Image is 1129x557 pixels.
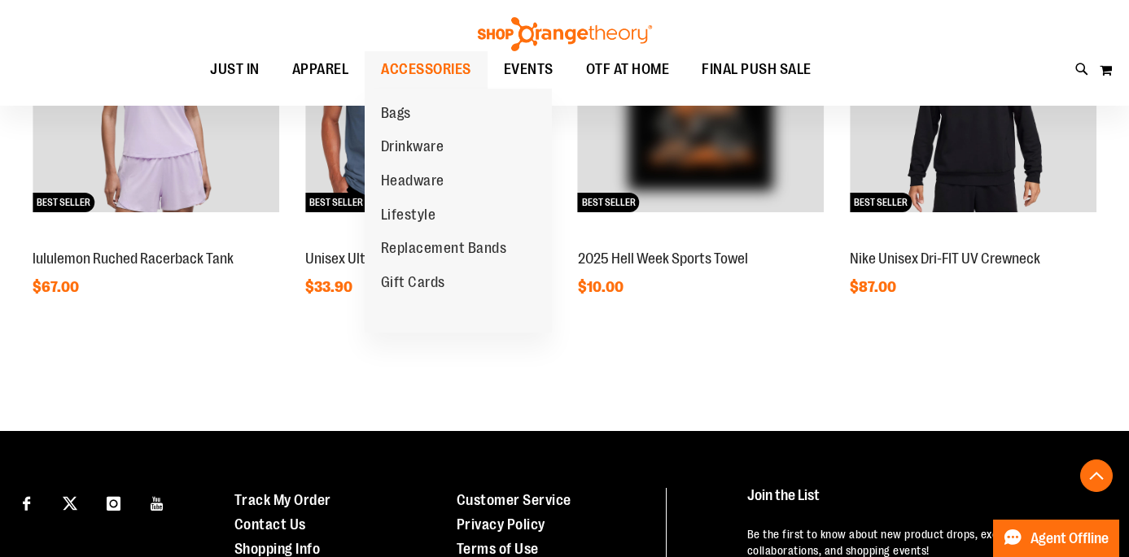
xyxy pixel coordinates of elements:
[685,51,828,89] a: FINAL PUSH SALE
[365,89,552,333] ul: ACCESSORIES
[578,233,825,246] a: OTF 2025 Hell Week Event RetailNEWBEST SELLER
[850,279,899,295] span: $87.00
[33,233,279,246] a: lululemon Ruched Racerback TankNEWBEST SELLER
[143,488,172,516] a: Visit our Youtube page
[457,516,545,533] a: Privacy Policy
[381,240,507,260] span: Replacement Bands
[365,266,462,300] a: Gift Cards
[457,541,539,557] a: Terms of Use
[578,250,748,267] a: 2025 Hell Week Sports Towel
[63,496,77,511] img: Twitter
[381,138,444,159] span: Drinkware
[365,51,488,89] a: ACCESSORIES
[381,274,445,294] span: Gift Cards
[33,279,81,295] span: $67.00
[570,51,686,89] a: OTF AT HOME
[475,17,654,51] img: Shop Orangetheory
[194,51,276,89] a: JUST IN
[365,198,453,233] a: Lifestyle
[586,51,670,88] span: OTF AT HOME
[747,488,1099,518] h4: Join the List
[850,193,912,212] span: BEST SELLER
[381,105,411,125] span: Bags
[488,51,570,89] a: EVENTS
[1080,459,1113,492] button: Back To Top
[381,172,444,193] span: Headware
[365,232,523,266] a: Replacement Bands
[234,492,331,508] a: Track My Order
[457,492,571,508] a: Customer Service
[504,51,554,88] span: EVENTS
[381,51,471,88] span: ACCESSORIES
[99,488,128,516] a: Visit our Instagram page
[12,488,41,516] a: Visit our Facebook page
[578,279,626,295] span: $10.00
[234,516,306,533] a: Contact Us
[702,51,812,88] span: FINAL PUSH SALE
[210,51,260,88] span: JUST IN
[578,193,640,212] span: BEST SELLER
[33,250,234,267] a: lululemon Ruched Racerback Tank
[1031,531,1109,546] span: Agent Offline
[56,488,85,516] a: Visit our X page
[993,520,1119,557] button: Agent Offline
[276,51,365,89] a: APPAREL
[305,193,367,212] span: BEST SELLER
[305,279,355,295] span: $33.90
[850,233,1096,246] a: Nike Unisex Dri-FIT UV CrewneckNEWBEST SELLER
[365,130,461,164] a: Drinkware
[234,541,321,557] a: Shopping Info
[305,250,445,267] a: Unisex Ultra Cotton Tee
[850,250,1040,267] a: Nike Unisex Dri-FIT UV Crewneck
[33,193,94,212] span: BEST SELLER
[381,207,436,227] span: Lifestyle
[365,97,427,131] a: Bags
[305,233,552,246] a: Unisex Ultra Cotton TeeNEWBEST SELLER
[292,51,349,88] span: APPAREL
[365,164,461,198] a: Headware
